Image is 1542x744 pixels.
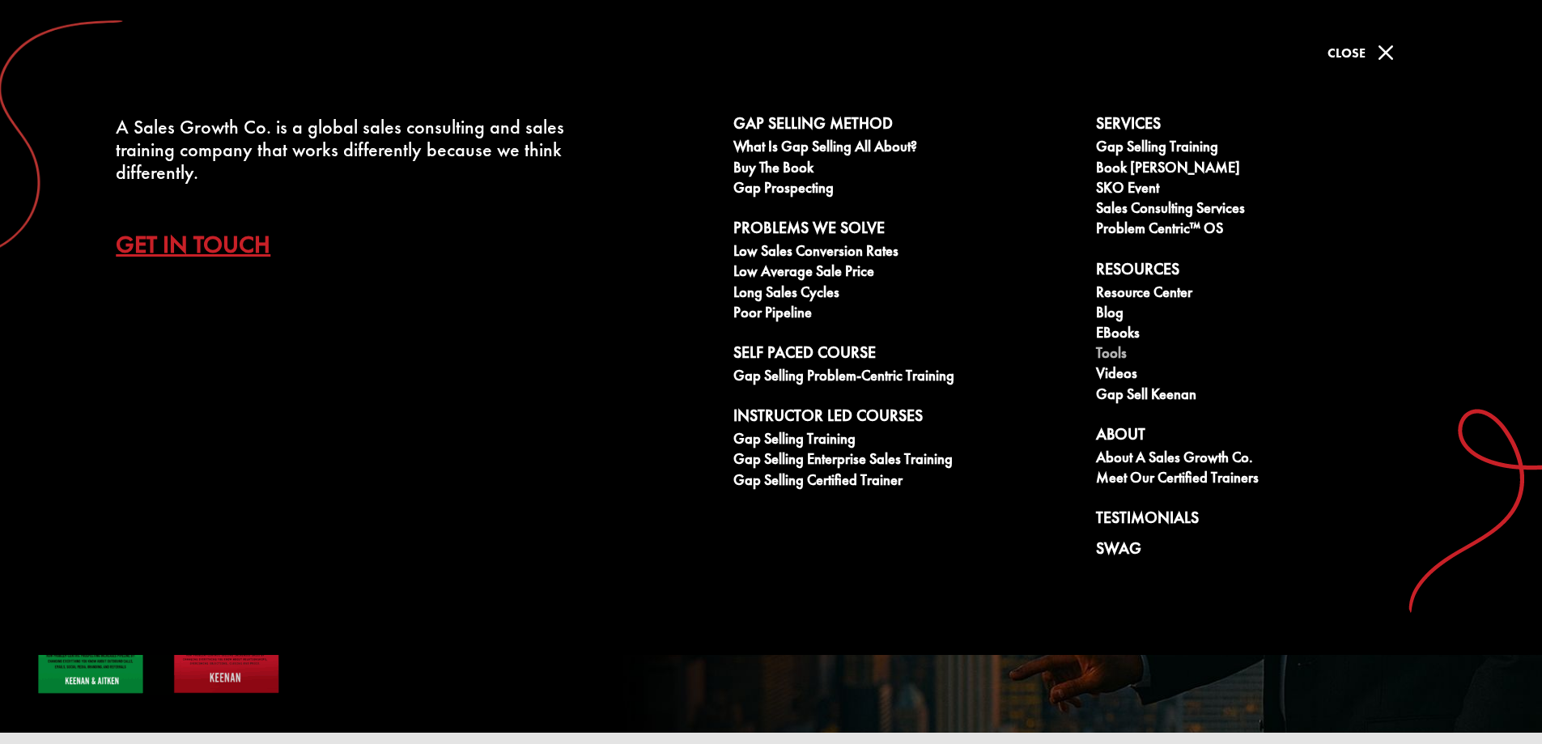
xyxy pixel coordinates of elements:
a: Book [PERSON_NAME] [1096,159,1441,180]
a: Resources [1096,260,1441,284]
a: Testimonials [1096,508,1441,533]
a: SKO Event [1096,180,1441,200]
a: Blog [1096,304,1441,325]
a: Videos [1096,365,1441,385]
a: Long Sales Cycles [733,284,1078,304]
a: Gap Selling Training [733,431,1078,451]
a: Gap Prospecting [733,180,1078,200]
a: Get In Touch [116,216,295,273]
a: Tools [1096,345,1441,365]
a: Gap Selling Method [733,114,1078,138]
a: What is Gap Selling all about? [733,138,1078,159]
div: Keywords by Traffic [179,104,273,114]
img: website_grey.svg [26,42,39,55]
a: About [1096,425,1441,449]
div: A Sales Growth Co. is a global sales consulting and sales training company that works differently... [116,116,576,184]
a: Gap Selling Enterprise Sales Training [733,451,1078,471]
div: v 4.0.25 [45,26,79,39]
a: Gap Selling Problem-Centric Training [733,368,1078,388]
img: tab_keywords_by_traffic_grey.svg [161,102,174,115]
a: Services [1096,114,1441,138]
div: Domain: [DOMAIN_NAME] [42,42,178,55]
a: Instructor Led Courses [733,406,1078,431]
a: Meet our Certified Trainers [1096,470,1441,490]
a: Swag [1096,539,1441,563]
a: Problem Centric™ OS [1096,220,1441,240]
a: About A Sales Growth Co. [1096,449,1441,470]
a: Low Sales Conversion Rates [733,243,1078,263]
a: Sales Consulting Services [1096,200,1441,220]
a: Gap Selling Training [1096,138,1441,159]
a: Poor Pipeline [733,304,1078,325]
a: Problems We Solve [733,219,1078,243]
img: logo_orange.svg [26,26,39,39]
a: Self Paced Course [733,343,1078,368]
a: Gap Selling Certified Trainer [733,472,1078,492]
div: Domain Overview [62,104,145,114]
a: Low Average Sale Price [733,263,1078,283]
span: Close [1327,45,1366,62]
a: Gap Sell Keenan [1096,386,1441,406]
a: Resource Center [1096,284,1441,304]
a: eBooks [1096,325,1441,345]
span: M [1370,36,1402,69]
img: tab_domain_overview_orange.svg [44,102,57,115]
a: Buy The Book [733,159,1078,180]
